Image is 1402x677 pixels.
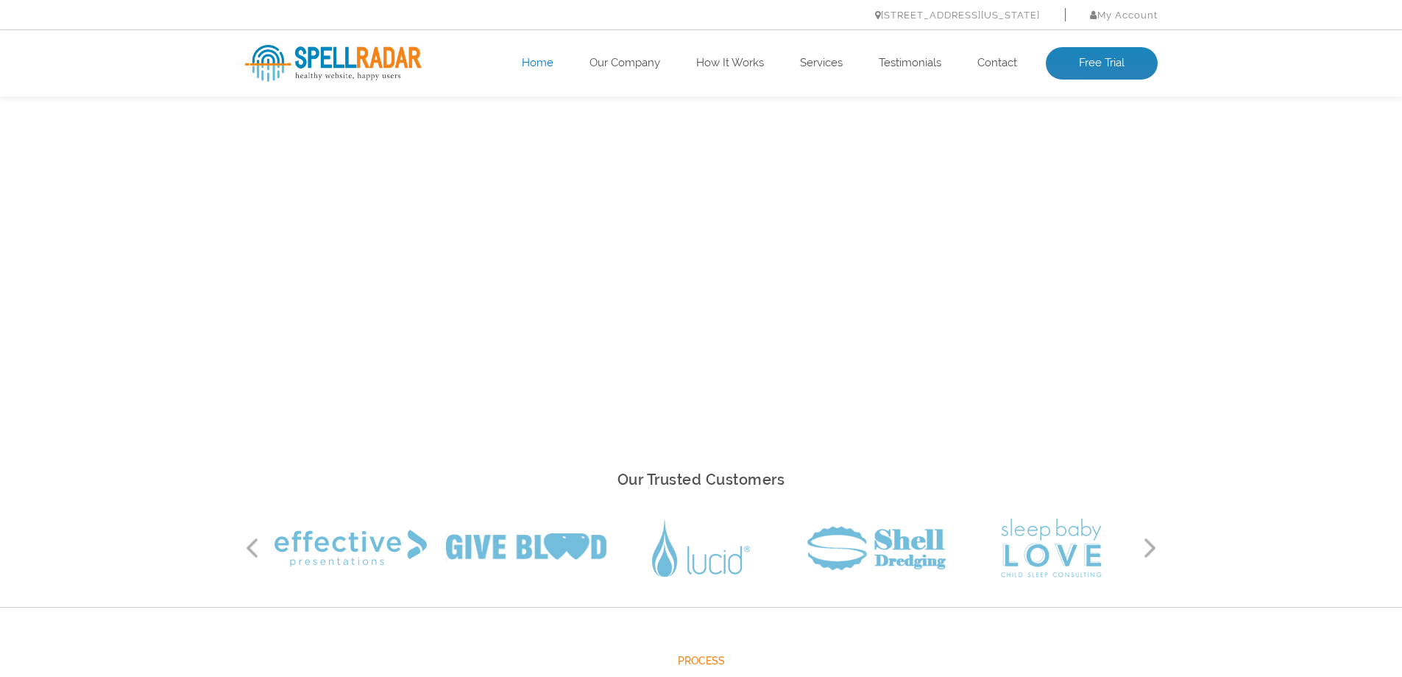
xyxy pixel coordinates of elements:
img: Effective [275,530,427,566]
button: Next [1143,537,1158,559]
h2: Our Trusted Customers [245,467,1158,493]
img: Shell Dredging [807,526,946,570]
span: Process [245,652,1158,670]
button: Previous [245,537,260,559]
img: Lucid [652,520,750,577]
img: Give Blood [446,533,606,563]
img: Sleep Baby Love [1001,519,1102,578]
